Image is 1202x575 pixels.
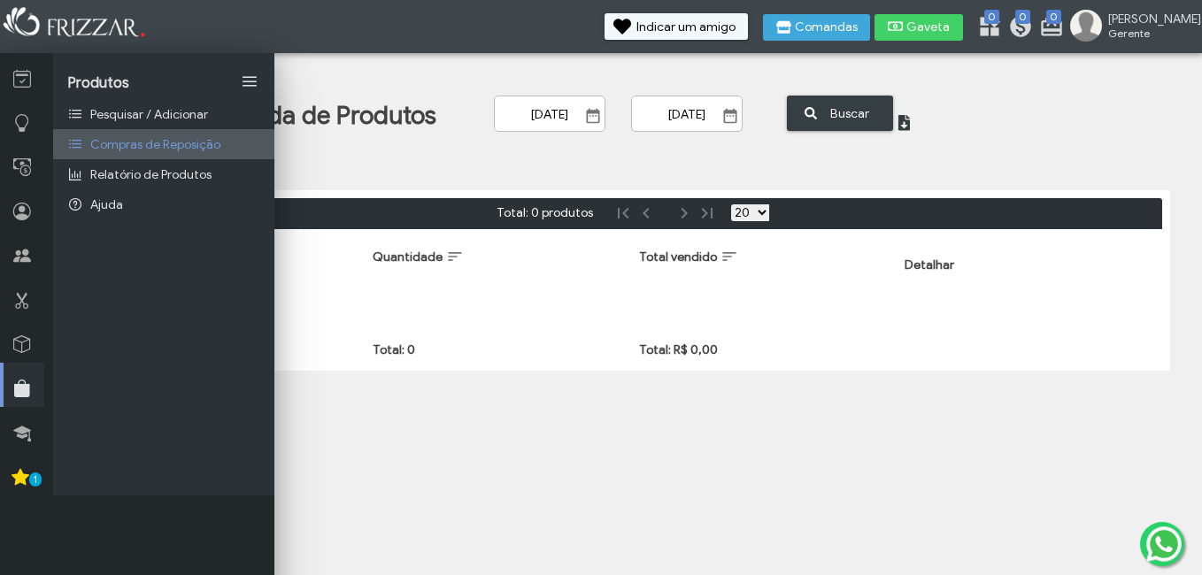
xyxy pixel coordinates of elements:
span: Ajuda [90,197,123,212]
span: ui-button [906,103,921,129]
th: Total vendido: activate to sort column ascending [630,229,897,302]
span: Total: 0 produtos [491,203,598,222]
button: Show Calendar [581,107,605,125]
input: Data Final [631,96,743,132]
span: Detalhar [905,257,954,272]
span: 0 [1046,10,1061,24]
input: Data Inicial [494,96,605,132]
span: Comandas [795,21,858,34]
a: Compras de Reposição [53,129,274,159]
span: Relatório de Produtos [90,167,212,182]
span: Quantidade [373,249,443,264]
a: 0 [1039,14,1057,42]
span: Compras de Reposição [90,137,220,152]
button: Gaveta [875,14,963,41]
a: Pesquisar / Adicionar [53,99,274,129]
button: Comandas [763,14,870,41]
span: Gaveta [906,21,951,34]
button: Buscar [787,96,893,131]
span: Total vendido [639,249,717,264]
span: 0 [1015,10,1030,24]
td: Total: 0 [364,337,630,363]
button: ui-button [894,96,934,135]
span: Pesquisar / Adicionar [90,107,208,122]
span: Gerente [1108,27,1188,40]
td: Nenhum registro encontrado. [97,302,1162,337]
span: [PERSON_NAME] [1108,11,1188,27]
span: 1 [29,472,42,487]
a: 0 [1008,14,1026,42]
a: 0 [977,14,995,42]
td: Total: R$ 0,00 [630,337,897,363]
a: [PERSON_NAME] Gerente [1070,10,1193,45]
th: Detalhar [896,229,1162,302]
a: Relatório de Produtos [53,159,274,189]
span: Buscar [819,100,881,127]
button: Show Calendar [718,107,743,125]
img: whatsapp.png [1143,523,1185,565]
th: Quantidade: activate to sort column ascending [364,229,630,302]
span: Indicar um amigo [636,21,736,34]
a: Ajuda [53,189,274,219]
div: Paginação [97,198,1162,229]
span: 0 [984,10,999,24]
span: Produtos [67,74,129,92]
button: Indicar um amigo [605,13,748,40]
